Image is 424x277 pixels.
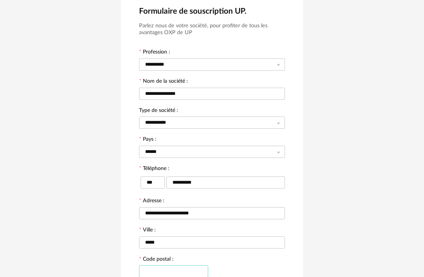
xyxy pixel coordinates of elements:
label: Nom de la société : [139,79,188,85]
label: Code postal : [139,257,174,263]
h3: Parlez nous de votre société, pour profiter de tous les avantages OXP de UP [139,22,285,36]
label: Profession : [139,49,170,56]
label: Pays : [139,137,157,143]
label: Type de société : [139,108,178,115]
h2: Formulaire de souscription UP. [139,6,285,16]
label: Ville : [139,227,156,234]
label: Téléphone : [139,166,169,173]
label: Adresse : [139,198,165,205]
